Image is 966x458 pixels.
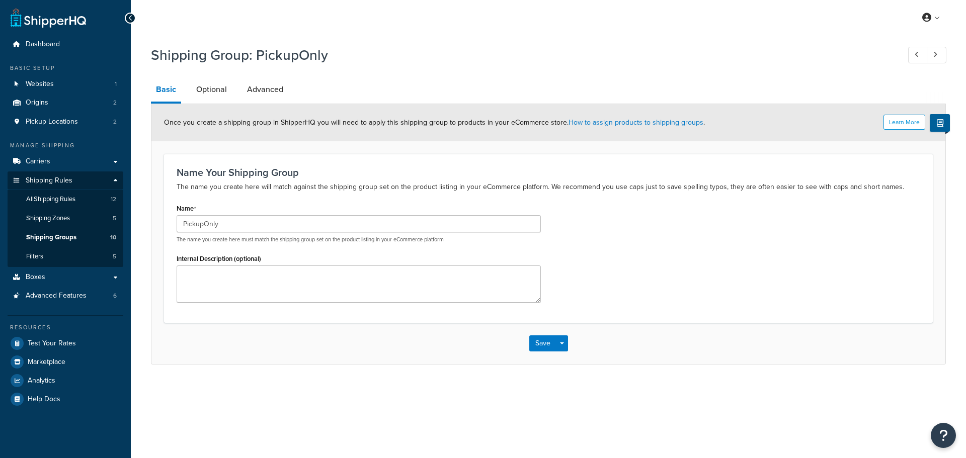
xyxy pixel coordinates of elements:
[177,236,541,243] p: The name you create here must match the shipping group set on the product listing in your eCommer...
[8,113,123,131] a: Pickup Locations2
[8,75,123,94] li: Websites
[8,323,123,332] div: Resources
[930,114,950,132] button: Show Help Docs
[26,214,70,223] span: Shipping Zones
[8,372,123,390] a: Analytics
[191,77,232,102] a: Optional
[26,118,78,126] span: Pickup Locations
[8,94,123,112] li: Origins
[8,247,123,266] li: Filters
[8,152,123,171] a: Carriers
[883,115,925,130] button: Learn More
[177,167,920,178] h3: Name Your Shipping Group
[8,247,123,266] a: Filters5
[26,99,48,107] span: Origins
[26,157,50,166] span: Carriers
[177,181,920,193] p: The name you create here will match against the shipping group set on the product listing in your...
[8,113,123,131] li: Pickup Locations
[927,47,946,63] a: Next Record
[26,233,76,242] span: Shipping Groups
[8,209,123,228] li: Shipping Zones
[177,255,261,262] label: Internal Description (optional)
[8,287,123,305] li: Advanced Features
[26,292,87,300] span: Advanced Features
[28,395,60,404] span: Help Docs
[8,228,123,247] a: Shipping Groups10
[8,141,123,150] div: Manage Shipping
[110,233,116,242] span: 10
[8,268,123,287] a: Boxes
[28,358,65,367] span: Marketplace
[8,171,123,267] li: Shipping Rules
[8,94,123,112] a: Origins2
[908,47,928,63] a: Previous Record
[8,190,123,209] a: AllShipping Rules12
[26,195,75,204] span: All Shipping Rules
[113,118,117,126] span: 2
[8,228,123,247] li: Shipping Groups
[28,339,76,348] span: Test Your Rates
[931,423,956,448] button: Open Resource Center
[8,209,123,228] a: Shipping Zones5
[8,64,123,72] div: Basic Setup
[113,214,116,223] span: 5
[529,335,556,351] button: Save
[113,99,117,107] span: 2
[177,205,196,213] label: Name
[113,252,116,261] span: 5
[8,171,123,190] a: Shipping Rules
[569,117,703,128] a: How to assign products to shipping groups
[115,80,117,88] span: 1
[151,45,890,65] h1: Shipping Group: PickupOnly
[8,334,123,352] a: Test Your Rates
[8,353,123,371] a: Marketplace
[151,77,181,104] a: Basic
[26,252,43,261] span: Filters
[26,80,54,88] span: Websites
[8,75,123,94] a: Websites1
[26,40,60,49] span: Dashboard
[28,377,55,385] span: Analytics
[113,292,117,300] span: 6
[26,273,45,282] span: Boxes
[111,195,116,204] span: 12
[26,176,72,185] span: Shipping Rules
[8,390,123,408] a: Help Docs
[164,117,705,128] span: Once you create a shipping group in ShipperHQ you will need to apply this shipping group to produ...
[8,35,123,54] a: Dashboard
[8,287,123,305] a: Advanced Features6
[242,77,288,102] a: Advanced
